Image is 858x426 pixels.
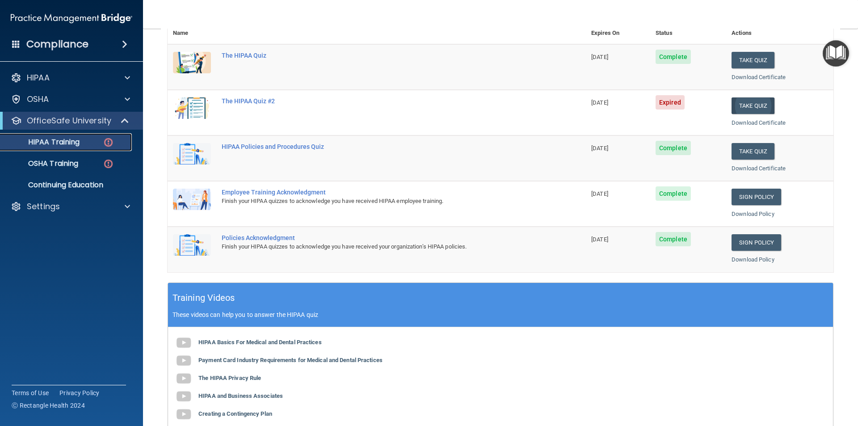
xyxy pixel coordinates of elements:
[27,115,111,126] p: OfficeSafe University
[198,410,272,417] b: Creating a Contingency Plan
[726,22,833,44] th: Actions
[168,22,216,44] th: Name
[732,97,774,114] button: Take Quiz
[732,74,786,80] a: Download Certificate
[656,141,691,155] span: Complete
[27,72,50,83] p: HIPAA
[27,94,49,105] p: OSHA
[175,370,193,388] img: gray_youtube_icon.38fcd6cc.png
[12,388,49,397] a: Terms of Use
[198,339,322,346] b: HIPAA Basics For Medical and Dental Practices
[198,392,283,399] b: HIPAA and Business Associates
[823,40,849,67] button: Open Resource Center
[175,334,193,352] img: gray_youtube_icon.38fcd6cc.png
[656,232,691,246] span: Complete
[586,22,650,44] th: Expires On
[11,94,130,105] a: OSHA
[103,137,114,148] img: danger-circle.6113f641.png
[26,38,88,51] h4: Compliance
[172,290,235,306] h5: Training Videos
[222,241,541,252] div: Finish your HIPAA quizzes to acknowledge you have received your organization’s HIPAA policies.
[172,311,829,318] p: These videos can help you to answer the HIPAA quiz
[27,201,60,212] p: Settings
[591,54,608,60] span: [DATE]
[222,143,541,150] div: HIPAA Policies and Procedures Quiz
[591,99,608,106] span: [DATE]
[103,158,114,169] img: danger-circle.6113f641.png
[732,119,786,126] a: Download Certificate
[175,405,193,423] img: gray_youtube_icon.38fcd6cc.png
[591,190,608,197] span: [DATE]
[656,50,691,64] span: Complete
[6,181,128,190] p: Continuing Education
[222,234,541,241] div: Policies Acknowledgment
[11,9,132,27] img: PMB logo
[11,115,130,126] a: OfficeSafe University
[732,52,774,68] button: Take Quiz
[12,401,85,410] span: Ⓒ Rectangle Health 2024
[6,159,78,168] p: OSHA Training
[732,211,774,217] a: Download Policy
[732,189,781,205] a: Sign Policy
[222,97,541,105] div: The HIPAA Quiz #2
[11,201,130,212] a: Settings
[656,95,685,110] span: Expired
[650,22,726,44] th: Status
[198,357,383,363] b: Payment Card Industry Requirements for Medical and Dental Practices
[175,352,193,370] img: gray_youtube_icon.38fcd6cc.png
[591,236,608,243] span: [DATE]
[11,72,130,83] a: HIPAA
[732,234,781,251] a: Sign Policy
[6,138,80,147] p: HIPAA Training
[175,388,193,405] img: gray_youtube_icon.38fcd6cc.png
[198,375,261,381] b: The HIPAA Privacy Rule
[222,189,541,196] div: Employee Training Acknowledgment
[591,145,608,152] span: [DATE]
[732,143,774,160] button: Take Quiz
[656,186,691,201] span: Complete
[732,165,786,172] a: Download Certificate
[59,388,100,397] a: Privacy Policy
[222,196,541,207] div: Finish your HIPAA quizzes to acknowledge you have received HIPAA employee training.
[732,256,774,263] a: Download Policy
[222,52,541,59] div: The HIPAA Quiz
